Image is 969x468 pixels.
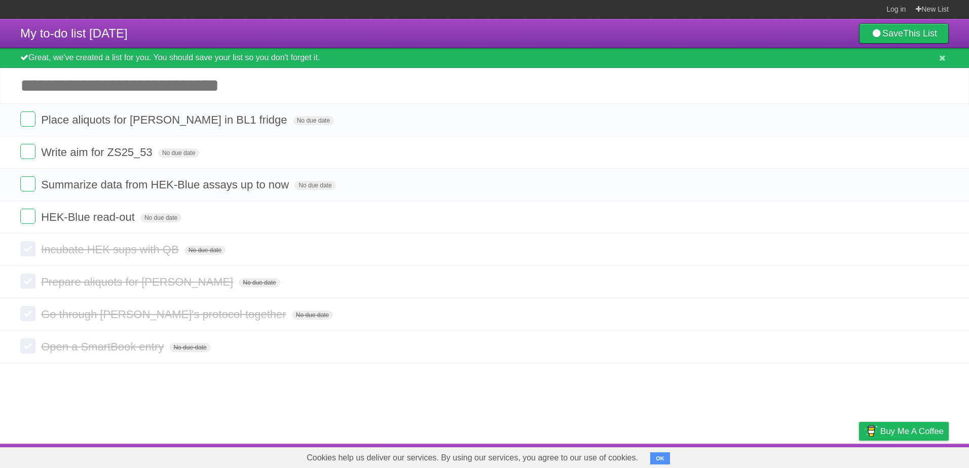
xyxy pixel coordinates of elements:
label: Done [20,338,35,354]
label: Done [20,306,35,321]
a: Suggest a feature [885,446,949,465]
a: Terms [811,446,834,465]
span: Place aliquots for [PERSON_NAME] in BL1 fridge [41,113,289,126]
span: Summarize data from HEK-Blue assays up to now [41,178,291,191]
span: Prepare aliquots for [PERSON_NAME] [41,276,236,288]
a: SaveThis List [859,23,949,44]
a: Privacy [846,446,872,465]
label: Done [20,274,35,289]
a: About [724,446,746,465]
span: Write aim for ZS25_53 [41,146,155,159]
span: Buy me a coffee [880,422,944,440]
a: Developers [758,446,799,465]
span: No due date [184,246,226,255]
span: Cookies help us deliver our services. By using our services, you agree to our use of cookies. [296,448,648,468]
span: No due date [292,310,333,320]
span: My to-do list [DATE] [20,26,128,40]
label: Done [20,144,35,159]
span: No due date [169,343,210,352]
span: Open a SmartBook entry [41,340,166,353]
span: No due date [294,181,336,190]
label: Done [20,209,35,224]
span: No due date [239,278,280,287]
label: Done [20,111,35,127]
span: No due date [158,148,199,158]
span: Go through [PERSON_NAME]'s protocol together [41,308,289,321]
span: Incubate HEK sups with QB [41,243,181,256]
a: Buy me a coffee [859,422,949,441]
button: OK [650,452,670,464]
img: Buy me a coffee [864,422,878,440]
span: No due date [140,213,181,222]
span: No due date [293,116,334,125]
label: Done [20,176,35,191]
span: HEK-Blue read-out [41,211,137,223]
b: This List [903,28,937,38]
label: Done [20,241,35,256]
